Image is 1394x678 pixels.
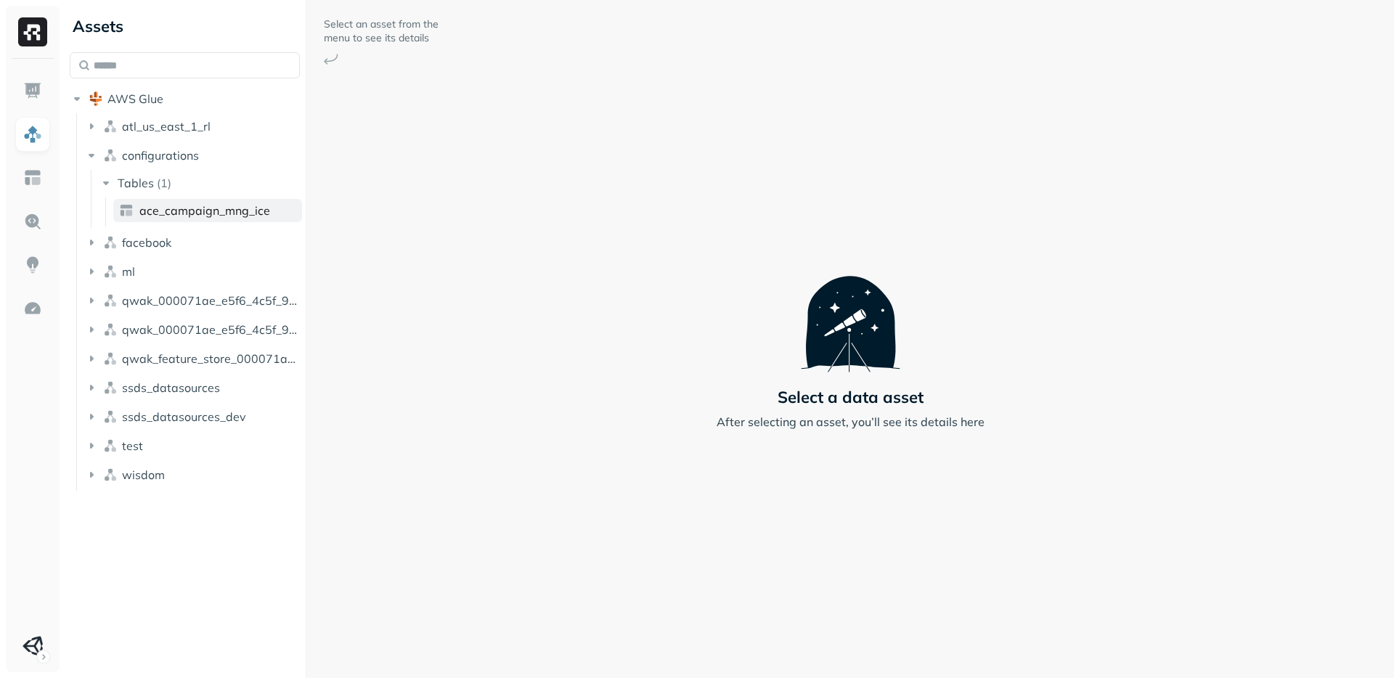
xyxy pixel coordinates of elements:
button: qwak_feature_store_000071ae_e5f6_4c5f_97ab_2b533d00d294 [84,347,301,370]
span: test [122,438,143,453]
img: namespace [103,235,118,250]
span: Tables [118,176,154,190]
img: Unity [23,636,43,656]
img: table [119,203,134,218]
img: Optimization [23,299,42,318]
img: namespace [103,119,118,134]
img: Arrow [324,54,338,65]
span: AWS Glue [107,91,163,106]
img: root [89,91,103,106]
img: namespace [103,351,118,366]
button: configurations [84,144,301,167]
button: qwak_000071ae_e5f6_4c5f_97ab_2b533d00d294_analytics_data_view [84,318,301,341]
span: wisdom [122,467,165,482]
button: facebook [84,231,301,254]
img: Asset Explorer [23,168,42,187]
p: Select an asset from the menu to see its details [324,17,440,45]
p: After selecting an asset, you’ll see its details here [717,413,985,430]
img: namespace [103,380,118,395]
button: ml [84,260,301,283]
img: Query Explorer [23,212,42,231]
img: Insights [23,256,42,274]
div: Assets [70,15,300,38]
button: ssds_datasources_dev [84,405,301,428]
a: ace_campaign_mng_ice [113,199,302,222]
button: ssds_datasources [84,376,301,399]
span: ace_campaign_mng_ice [139,203,270,218]
span: qwak_feature_store_000071ae_e5f6_4c5f_97ab_2b533d00d294 [122,351,301,366]
img: Assets [23,125,42,144]
img: namespace [103,293,118,308]
img: namespace [103,264,118,279]
span: atl_us_east_1_rl [122,119,211,134]
p: Select a data asset [778,387,924,407]
img: namespace [103,148,118,163]
span: qwak_000071ae_e5f6_4c5f_97ab_2b533d00d294_analytics_data_view [122,322,301,337]
button: test [84,434,301,457]
button: wisdom [84,463,301,486]
button: atl_us_east_1_rl [84,115,301,138]
button: AWS Glue [70,87,300,110]
img: namespace [103,322,118,337]
img: namespace [103,467,118,482]
span: ssds_datasources [122,380,220,395]
span: qwak_000071ae_e5f6_4c5f_97ab_2b533d00d294_analytics_data [122,293,301,308]
button: qwak_000071ae_e5f6_4c5f_97ab_2b533d00d294_analytics_data [84,289,301,312]
img: Dashboard [23,81,42,100]
img: Ryft [18,17,47,46]
button: Tables(1) [99,171,301,195]
span: configurations [122,148,199,163]
p: ( 1 ) [157,176,171,190]
img: Telescope [801,248,900,372]
span: facebook [122,235,171,250]
span: ml [122,264,135,279]
img: namespace [103,409,118,424]
span: ssds_datasources_dev [122,409,246,424]
img: namespace [103,438,118,453]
